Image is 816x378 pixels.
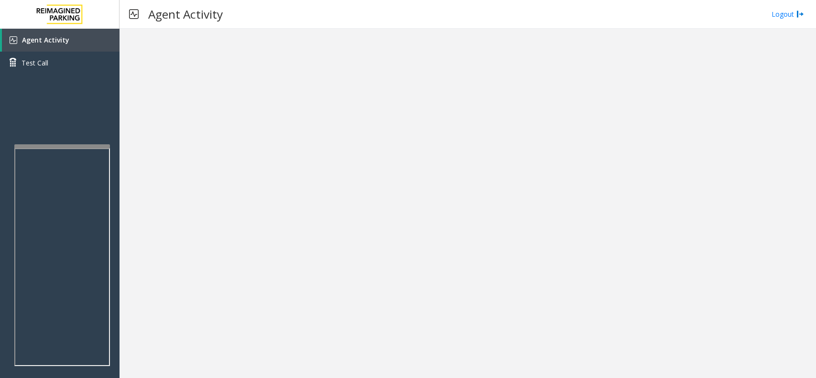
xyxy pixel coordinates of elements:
[796,9,804,19] img: logout
[10,36,17,44] img: 'icon'
[22,35,69,44] span: Agent Activity
[22,58,48,68] span: Test Call
[143,2,228,26] h3: Agent Activity
[772,9,804,19] a: Logout
[2,29,120,52] a: Agent Activity
[129,2,139,26] img: pageIcon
